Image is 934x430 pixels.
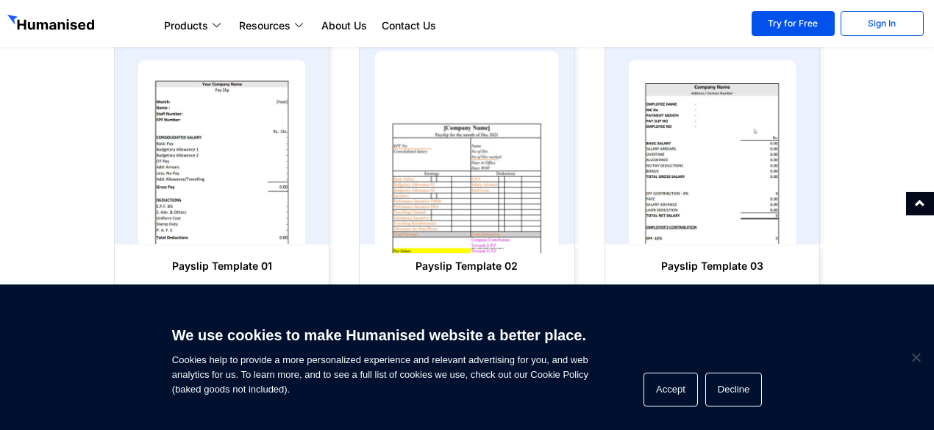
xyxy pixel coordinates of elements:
span: Decline [908,350,923,365]
a: About Us [314,17,374,35]
a: Sign In [841,11,924,36]
a: Contact Us [374,17,443,35]
h6: We use cookies to make Humanised website a better place. [172,325,588,345]
img: GetHumanised Logo [7,15,97,34]
button: Accept [644,373,698,406]
h6: Payslip Template 03 [620,259,805,273]
a: Products [157,17,232,35]
h6: Payslip Template 02 [374,259,559,273]
span: Cookies help to provide a more personalized experience and relevant advertising for you, and web ... [172,318,588,397]
button: Decline [705,373,762,406]
a: Try for Free [752,11,835,36]
img: payslip template [375,51,559,254]
img: payslip template [629,60,796,244]
img: payslip template [138,60,305,244]
h6: Payslip Template 01 [129,259,314,273]
a: Resources [232,17,314,35]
